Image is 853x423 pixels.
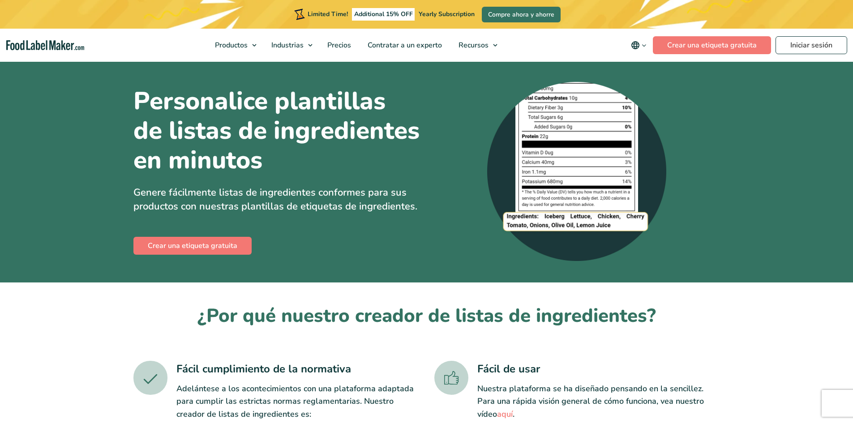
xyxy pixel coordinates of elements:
a: Iniciar sesión [776,36,847,54]
a: Recursos [450,29,502,62]
img: Captura de pantalla ampliada de una lista de ingredientes en la parte inferior de una etiqueta nu... [487,82,666,261]
h1: Personalice plantillas de listas de ingredientes en minutos [133,86,420,175]
a: aquí [497,409,513,419]
a: Precios [319,29,357,62]
a: Industrias [263,29,317,62]
span: Recursos [456,40,489,50]
span: Productos [212,40,249,50]
p: Genere fácilmente listas de ingredientes conformes para sus productos con nuestras plantillas de ... [133,186,420,214]
p: Nuestra plataforma se ha diseñado pensando en la sencillez. Para una rápida visión general de cóm... [477,382,720,421]
a: Crear una etiqueta gratuita [653,36,771,54]
a: Productos [207,29,261,62]
p: Adelántese a los acontecimientos con una plataforma adaptada para cumplir las estrictas normas re... [176,382,419,421]
span: Additional 15% OFF [352,8,415,21]
span: Precios [325,40,352,50]
img: Un icono de garrapata verde. [133,361,167,395]
a: Compre ahora y ahorre [482,7,561,22]
h2: ¿Por qué nuestro creador de listas de ingredientes? [133,304,720,329]
img: Un icono verde de pulgar hacia arriba. [434,361,468,395]
span: Yearly Subscription [419,10,475,18]
h3: Fácil cumplimiento de la normativa [176,361,419,377]
h3: Fácil de usar [477,361,720,377]
span: Industrias [269,40,304,50]
a: Crear una etiqueta gratuita [133,237,252,255]
span: Limited Time! [308,10,348,18]
span: Contratar a un experto [365,40,443,50]
a: Contratar a un experto [360,29,448,62]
